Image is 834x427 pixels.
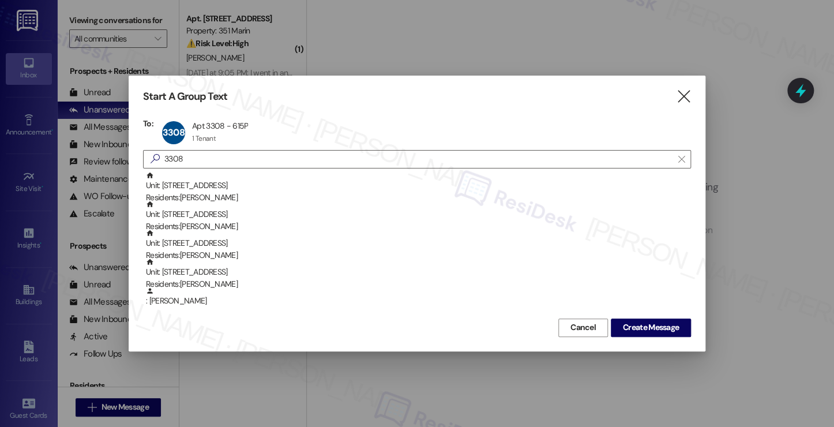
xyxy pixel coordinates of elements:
div: : [PERSON_NAME] [143,287,691,316]
div: Unit: [STREET_ADDRESS]Residents:[PERSON_NAME] [143,171,691,200]
div: Unit: [STREET_ADDRESS]Residents:[PERSON_NAME] [143,229,691,258]
i:  [146,153,164,165]
div: Residents: [PERSON_NAME] [146,278,691,290]
div: Unit: [STREET_ADDRESS]Residents:[PERSON_NAME] [143,200,691,229]
div: Residents: [PERSON_NAME] [146,249,691,261]
span: Create Message [623,321,679,334]
div: Apt 3308 - 615P [192,121,249,131]
div: Residents: [PERSON_NAME] [146,192,691,204]
button: Cancel [558,319,608,337]
i:  [678,155,684,164]
div: Unit: [STREET_ADDRESS] [146,171,691,204]
button: Clear text [672,151,690,168]
div: Unit: [STREET_ADDRESS]Residents:[PERSON_NAME] [143,258,691,287]
i:  [675,91,691,103]
span: 3308 [163,126,185,138]
h3: Start A Group Text [143,90,227,103]
div: Unit: [STREET_ADDRESS] [146,229,691,262]
span: Cancel [570,321,596,334]
div: Residents: [PERSON_NAME] [146,220,691,233]
div: : [PERSON_NAME] [146,287,691,307]
button: Create Message [611,319,691,337]
input: Search for any contact or apartment [164,151,672,167]
div: Unit: [STREET_ADDRESS] [146,200,691,233]
h3: To: [143,118,153,129]
div: 1 Tenant [192,134,216,143]
div: Unit: [STREET_ADDRESS] [146,258,691,291]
